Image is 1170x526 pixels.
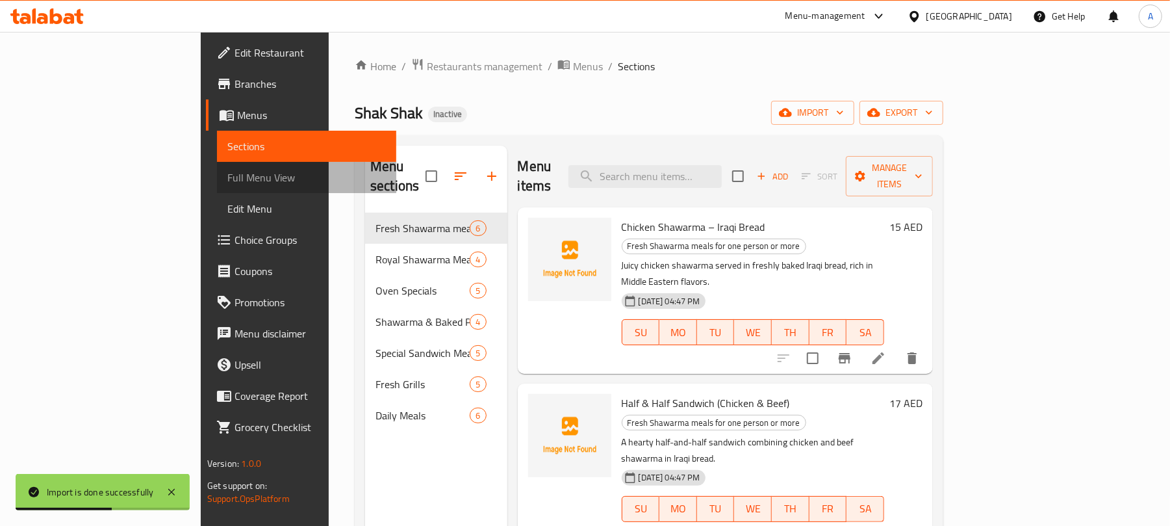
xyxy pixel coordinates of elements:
span: Select all sections [418,163,445,190]
div: Royal Shawarma Meals [375,252,470,267]
span: Edit Menu [227,201,386,217]
button: Manage items [846,156,933,196]
span: 5 [470,347,485,360]
span: [DATE] 04:47 PM [633,471,706,484]
a: Upsell [206,349,396,380]
button: export [859,101,943,125]
li: / [608,59,613,74]
div: Fresh Shawarma meals for one person or more6 [365,213,507,244]
nav: Menu sections [365,207,507,436]
span: SU [628,499,655,518]
span: SU [628,323,655,342]
a: Menu disclaimer [206,318,396,349]
div: items [470,314,486,330]
img: Half & Half Sandwich (Chicken & Beef) [528,394,611,477]
button: import [771,101,854,125]
span: Coverage Report [235,388,386,404]
p: Juicy chicken shawarma served in freshly baked Iraqi bread, rich in Middle Eastern flavors. [622,257,884,290]
h2: Menu items [518,157,553,196]
button: FR [809,319,847,345]
a: Edit Menu [217,193,396,224]
span: Upsell [235,357,386,373]
button: MO [659,319,697,345]
button: WE [734,319,772,345]
div: Special Sandwich Meals5 [365,337,507,369]
div: items [470,345,486,361]
button: SU [622,496,660,522]
span: Daily Meals [375,408,470,423]
button: TU [697,496,735,522]
span: import [782,105,844,121]
div: Import is done successfully [47,485,153,499]
div: items [470,376,486,392]
span: Add item [752,166,793,187]
span: export [870,105,933,121]
span: Full Menu View [227,170,386,185]
a: Restaurants management [411,58,542,75]
span: SA [852,499,879,518]
span: TU [702,499,730,518]
a: Menus [206,99,396,131]
span: Sort sections [445,161,476,192]
span: TU [702,323,730,342]
div: items [470,220,486,236]
span: Fresh Shawarma meals for one person or more [375,220,470,236]
h6: 17 AED [889,394,922,412]
span: Special Sandwich Meals [375,345,470,361]
span: Promotions [235,295,386,310]
span: Manage items [856,160,922,192]
span: Select to update [799,345,826,372]
a: Promotions [206,287,396,318]
span: Menu disclaimer [235,326,386,341]
span: 4 [470,316,485,328]
span: Edit Restaurant [235,45,386,60]
span: 5 [470,285,485,297]
div: Fresh Shawarma meals for one person or more [622,415,806,430]
span: 6 [470,410,485,422]
span: Menus [237,107,386,123]
span: Inactive [428,109,467,120]
span: TH [777,499,804,518]
button: Add section [476,161,507,192]
button: SU [622,319,660,345]
span: Fresh Shawarma meals for one person or more [622,239,806,254]
a: Edit menu item [871,350,886,366]
a: Coverage Report [206,380,396,412]
span: Half & Half Sandwich (Chicken & Beef) [622,393,790,413]
button: Branch-specific-item [829,343,860,374]
span: Select section [724,163,752,190]
button: MO [659,496,697,522]
button: Add [752,166,793,187]
span: FR [815,323,842,342]
span: Restaurants management [427,59,542,74]
div: items [470,408,486,423]
nav: breadcrumb [355,58,943,75]
span: WE [739,323,767,342]
a: Edit Restaurant [206,37,396,68]
span: Fresh Shawarma meals for one person or more [622,415,806,430]
span: Choice Groups [235,232,386,248]
div: Inactive [428,107,467,122]
li: / [548,59,552,74]
div: Oven Specials5 [365,275,507,306]
span: 1.0.0 [241,455,261,472]
a: Full Menu View [217,162,396,193]
span: [DATE] 04:47 PM [633,295,706,308]
span: A [1148,9,1153,23]
span: Shawarma & Baked Potatoes [375,314,470,330]
a: Choice Groups [206,224,396,256]
p: A hearty half-and-half sandwich combining chicken and beef shawarma in Iraqi bread. [622,434,884,467]
span: Grocery Checklist [235,419,386,435]
span: Fresh Grills [375,376,470,392]
li: / [401,59,406,74]
span: Oven Specials [375,283,470,298]
span: MO [665,323,692,342]
button: TH [772,319,809,345]
a: Branches [206,68,396,99]
span: Sections [227,138,386,154]
a: Coupons [206,256,396,287]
